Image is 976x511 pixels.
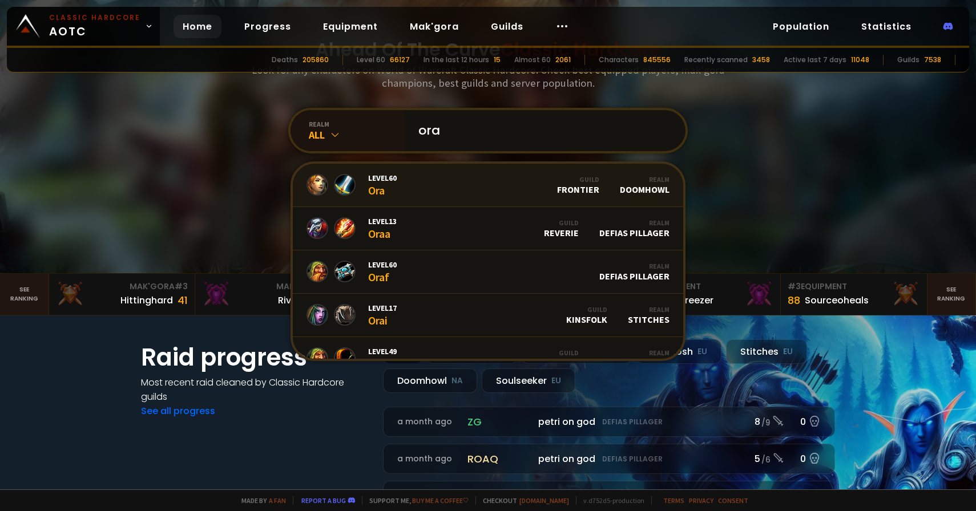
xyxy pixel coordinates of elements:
a: See all progress [141,404,215,417]
a: Consent [718,496,748,505]
small: Classic Hardcore [49,13,140,23]
div: Deaths [272,55,298,65]
div: Realm [620,175,670,184]
div: realm [309,120,405,128]
div: Kinsfolk [566,305,607,325]
div: Hittinghard [120,293,173,307]
div: Notafreezer [659,293,713,307]
a: Privacy [689,496,713,505]
div: In the last 12 hours [424,55,489,65]
a: Buy me a coffee [412,496,469,505]
a: a month agoroaqpetri on godDefias Pillager5 /60 [383,444,835,474]
div: Equipment [642,281,774,293]
div: Ora [368,173,397,197]
div: Doomhowl [620,175,670,195]
a: Level60OrafRealmDefias Pillager [293,250,683,294]
div: 2061 [555,55,571,65]
a: #2Equipment88Notafreezer [635,274,781,315]
h3: Look for any characters on World of Warcraft Classic Hardcore. Check best equipped players, mak'g... [247,63,729,90]
div: Realm [599,262,670,270]
div: Realm [599,348,670,357]
a: Statistics [852,15,921,38]
a: [DOMAIN_NAME] [519,496,569,505]
small: EU [783,346,793,358]
div: Guild [557,175,599,184]
div: Reverie [544,218,579,238]
div: All [309,128,405,141]
div: Orai [368,303,397,327]
div: 7538 [924,55,941,65]
div: Guilds [897,55,919,65]
div: Recently scanned [684,55,748,65]
a: Terms [663,496,684,505]
div: 205860 [303,55,329,65]
span: Level 13 [368,216,397,226]
div: Rivench [278,293,314,307]
a: Report a bug [301,496,346,505]
span: v. d752d5 - production [576,496,644,505]
div: 11048 [851,55,869,65]
span: Level 49 [368,346,397,356]
span: Level 60 [368,259,397,270]
div: Stitches [726,339,807,364]
div: Oraa [368,216,397,241]
div: Defias Pillager [599,218,670,238]
div: 15 [494,55,501,65]
h4: Most recent raid cleaned by Classic Hardcore guilds [141,375,369,404]
div: Orad [368,346,397,371]
div: Active last 7 days [784,55,846,65]
div: Equipment [788,281,920,293]
div: Sourceoheals [805,293,869,307]
div: 3458 [752,55,770,65]
a: Level60OraGuildFrontierRealmDoomhowl [293,164,683,207]
div: Mak'Gora [202,281,334,293]
div: Mak'Gora [56,281,188,293]
a: Classic HardcoreAOTC [7,7,160,46]
div: Defias Pillager [599,348,670,368]
span: # 3 [175,281,188,292]
span: Level 60 [368,173,397,183]
a: Mak'gora [401,15,468,38]
small: EU [697,346,707,358]
div: Oraf [368,259,397,284]
div: Defias Pillager [599,262,670,282]
small: EU [551,375,561,387]
a: Equipment [314,15,387,38]
div: Almost 60 [514,55,551,65]
span: AOTC [49,13,140,40]
div: Realm [599,218,670,227]
a: Population [764,15,838,38]
a: Guilds [482,15,533,38]
div: Doomhowl [383,368,477,393]
div: 66127 [390,55,410,65]
h1: Raid progress [141,339,369,375]
input: Search a character... [412,110,672,151]
div: Level 60 [357,55,385,65]
a: a fan [269,496,286,505]
div: Guild [544,218,579,227]
div: Guild [522,348,579,357]
span: Checkout [475,496,569,505]
div: Realm [628,305,670,314]
a: Mak'Gora#3Hittinghard41 [49,274,196,315]
div: Top Lobster [522,348,579,368]
div: 41 [178,293,188,308]
span: # 3 [788,281,801,292]
span: Support me, [362,496,469,505]
a: Progress [235,15,300,38]
div: Soulseeker [482,368,575,393]
div: 845556 [643,55,671,65]
div: 88 [788,293,800,308]
a: #3Equipment88Sourceoheals [781,274,927,315]
div: Frontier [557,175,599,195]
a: Home [174,15,221,38]
a: Level49OradGuildTop LobsterRealmDefias Pillager [293,337,683,380]
small: NA [451,375,463,387]
a: Level13OraaGuildReverieRealmDefias Pillager [293,207,683,250]
div: Guild [566,305,607,314]
div: Characters [599,55,639,65]
a: Mak'Gora#2Rivench100 [195,274,342,315]
a: Level17OraiGuildKinsfolkRealmStitches [293,294,683,337]
span: Made by [235,496,286,505]
a: a month agoonyxiapetri on godDefias Pillager1 /10 [383,481,835,511]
